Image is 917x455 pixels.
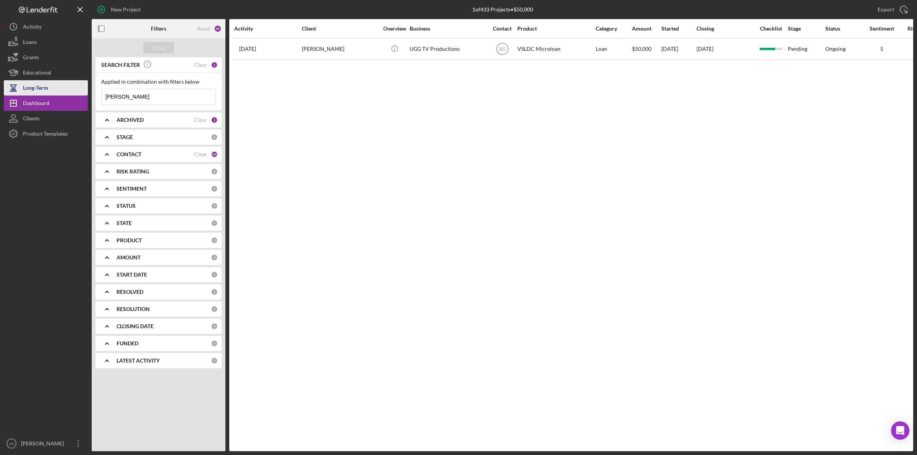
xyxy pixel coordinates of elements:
[211,340,218,347] div: 0
[194,151,207,157] div: Clear
[211,271,218,278] div: 0
[632,39,661,59] div: $50,000
[234,26,301,32] div: Activity
[410,26,486,32] div: Business
[4,126,88,141] button: Product Templates
[697,26,754,32] div: Closing
[788,26,825,32] div: Stage
[211,62,218,68] div: 1
[211,357,218,364] div: 0
[117,272,147,278] b: START DATE
[596,39,631,59] div: Loan
[870,2,913,17] button: Export
[117,168,149,175] b: RISK RATING
[499,47,505,52] text: BG
[661,26,696,32] div: Started
[211,254,218,261] div: 0
[211,151,218,158] div: 26
[211,323,218,330] div: 0
[117,220,132,226] b: STATE
[143,42,174,53] button: Apply
[101,62,140,68] b: SEARCH FILTER
[472,6,533,13] div: 1 of 433 Projects • $50,000
[211,288,218,295] div: 0
[239,46,256,52] time: 2025-07-08 23:18
[117,134,133,140] b: STAGE
[632,26,661,32] div: Amount
[4,111,88,126] button: Clients
[23,19,42,36] div: Activity
[302,39,378,59] div: [PERSON_NAME]
[4,96,88,111] button: Dashboard
[23,65,51,82] div: Educational
[101,79,216,85] div: Applied in combination with filters below
[117,289,143,295] b: RESOLVED
[111,2,141,17] div: New Project
[117,340,138,347] b: FUNDED
[4,19,88,34] button: Activity
[755,26,787,32] div: Checklist
[211,202,218,209] div: 0
[891,421,909,440] div: Open Intercom Messenger
[302,26,378,32] div: Client
[19,436,69,453] div: [PERSON_NAME]
[117,254,141,261] b: AMOUNT
[92,2,148,17] button: New Project
[825,26,862,32] div: Status
[211,220,218,227] div: 0
[788,39,825,59] div: Pending
[211,237,218,244] div: 0
[517,39,594,59] div: VSLDC Microloan
[380,26,409,32] div: Overview
[211,168,218,175] div: 0
[117,323,154,329] b: CLOSING DATE
[4,80,88,96] button: Long-Term
[117,358,160,364] b: LATEST ACTIVITY
[194,62,207,68] div: Clear
[23,126,68,143] div: Product Templates
[488,26,517,32] div: Contact
[410,39,486,59] div: UGG TV Productions
[661,39,696,59] div: [DATE]
[211,306,218,313] div: 0
[23,80,48,97] div: Long-Term
[4,50,88,65] button: Grants
[117,237,142,243] b: PRODUCT
[117,117,144,123] b: ARCHIVED
[4,65,88,80] button: Educational
[23,96,49,113] div: Dashboard
[4,436,88,451] button: AD[PERSON_NAME]
[9,442,14,446] text: AD
[4,34,88,50] button: Loans
[194,117,207,123] div: Clear
[151,26,166,32] b: Filters
[117,151,141,157] b: CONTACT
[697,45,713,52] time: [DATE]
[211,185,218,192] div: 0
[878,2,894,17] div: Export
[23,34,37,52] div: Loans
[197,26,210,32] div: Reset
[211,117,218,123] div: 1
[863,46,901,52] div: 5
[117,203,136,209] b: STATUS
[23,111,39,128] div: Clients
[214,25,222,32] div: 28
[117,186,147,192] b: SENTIMENT
[117,306,150,312] b: RESOLUTION
[825,46,846,52] div: Ongoing
[152,42,166,53] div: Apply
[863,26,901,32] div: Sentiment
[23,50,39,67] div: Grants
[596,26,631,32] div: Category
[517,26,594,32] div: Product
[211,134,218,141] div: 0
